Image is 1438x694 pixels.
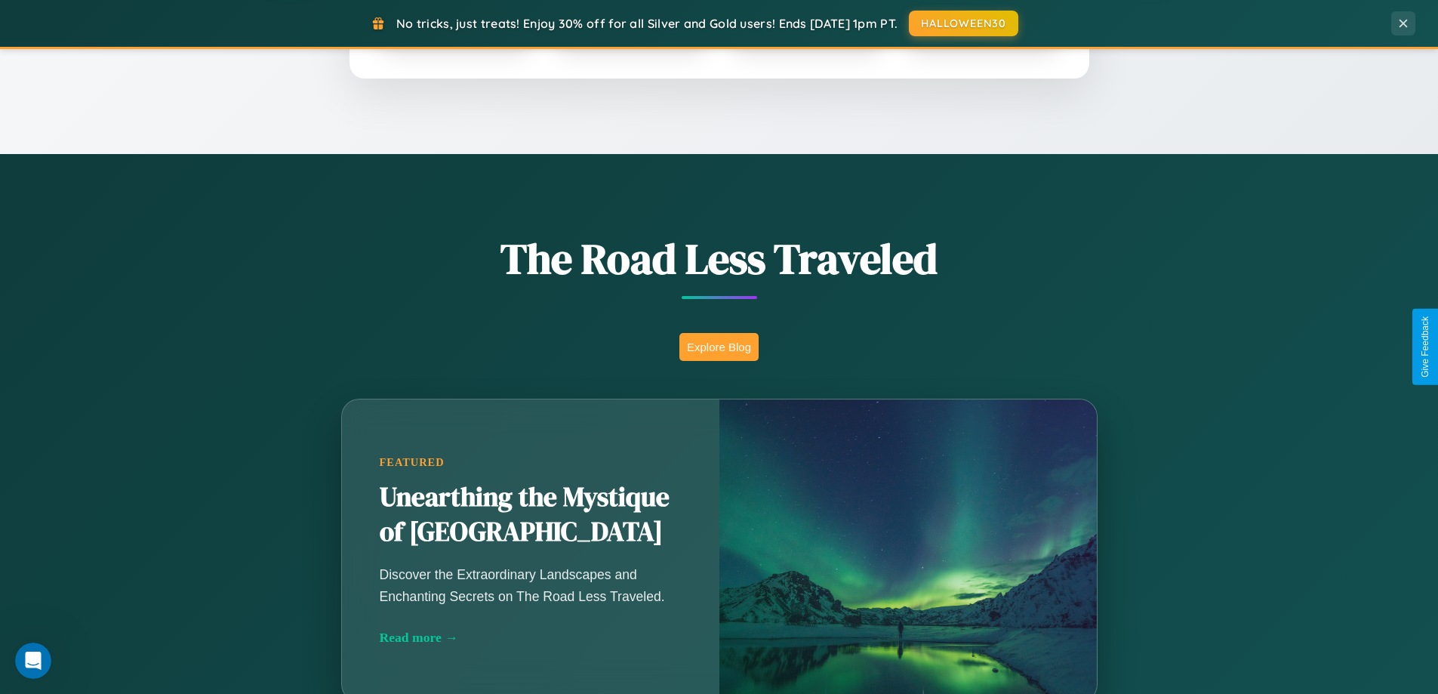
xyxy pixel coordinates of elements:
h2: Unearthing the Mystique of [GEOGRAPHIC_DATA] [380,480,682,550]
div: Give Feedback [1420,316,1430,378]
div: Read more → [380,630,682,646]
p: Discover the Extraordinary Landscapes and Enchanting Secrets on The Road Less Traveled. [380,564,682,606]
h1: The Road Less Traveled [266,230,1172,288]
iframe: Intercom live chat [15,643,51,679]
span: No tricks, just treats! Enjoy 30% off for all Silver and Gold users! Ends [DATE] 1pm PT. [396,16,898,31]
div: Featured [380,456,682,469]
button: Explore Blog [679,333,759,361]
button: HALLOWEEN30 [909,11,1018,36]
